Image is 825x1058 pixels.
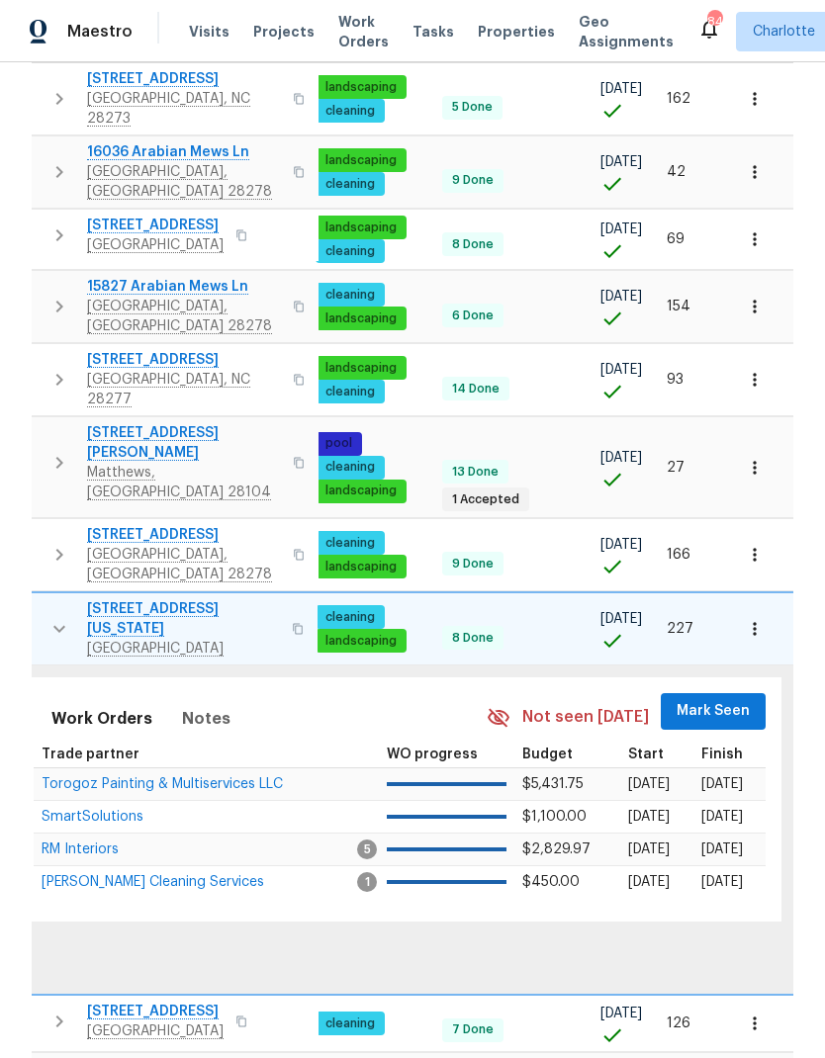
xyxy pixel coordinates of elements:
span: cleaning [318,384,383,400]
span: 5 Done [444,99,501,116]
span: 13 Done [444,464,506,481]
span: landscaping [318,79,405,96]
span: Not seen [DATE] [522,706,649,729]
span: 126 [667,1016,690,1030]
span: WO progress [387,748,478,761]
span: Geo Assignments [579,12,674,51]
span: cleaning [318,1015,383,1032]
span: 8 Done [444,236,502,253]
span: Tasks [412,25,454,39]
span: [DATE] [628,875,670,889]
span: [DATE] [600,290,642,304]
span: [DATE] [628,810,670,824]
span: Charlotte [753,22,815,42]
span: [DATE] [600,82,642,96]
span: 42 [667,165,686,179]
span: [DATE] [628,842,670,856]
span: [DATE] [628,777,670,791]
span: 6 Done [444,308,502,324]
span: Maestro [67,22,133,42]
span: $5,431.75 [522,777,584,791]
span: landscaping [318,220,405,236]
span: landscaping [318,633,405,650]
span: Finish [701,748,743,761]
span: Start [628,748,664,761]
span: Work Orders [51,705,152,733]
span: [DATE] [600,363,642,377]
span: Trade partner [42,748,139,761]
span: cleaning [318,103,383,120]
span: [DATE] [701,810,743,824]
span: 1 [357,872,377,892]
span: Torogoz Painting & Multiservices LLC [42,777,283,791]
button: Mark Seen [661,693,766,730]
a: RM Interiors [42,843,119,855]
span: 27 [667,461,685,475]
span: 9 Done [444,172,502,189]
span: cleaning [318,287,383,304]
span: 14 Done [444,381,507,397]
span: 9 Done [444,556,502,573]
span: cleaning [318,243,383,260]
span: 227 [667,622,693,636]
span: 8 Done [444,630,502,647]
a: Torogoz Painting & Multiservices LLC [42,778,283,790]
span: Work Orders [338,12,389,51]
span: Visits [189,22,229,42]
span: Projects [253,22,315,42]
span: $2,829.97 [522,842,591,856]
span: Mark Seen [677,699,750,724]
span: pool [318,435,360,452]
span: landscaping [318,559,405,575]
span: Notes [182,705,230,733]
span: SmartSolutions [42,810,143,824]
span: 5 [357,839,377,859]
span: landscaping [318,483,405,499]
span: 154 [667,300,690,313]
span: [DATE] [701,777,743,791]
span: [DATE] [600,538,642,552]
span: [PERSON_NAME] Cleaning Services [42,875,264,889]
span: [DATE] [600,222,642,236]
span: [DATE] [600,612,642,626]
span: [DATE] [600,1007,642,1020]
span: 1 Accepted [444,491,527,508]
span: cleaning [318,609,383,626]
span: RM Interiors [42,842,119,856]
span: landscaping [318,360,405,377]
div: 84 [707,12,721,32]
a: SmartSolutions [42,811,143,823]
span: $1,100.00 [522,810,587,824]
span: 7 Done [444,1021,502,1038]
span: [DATE] [701,875,743,889]
span: landscaping [318,152,405,169]
span: Budget [522,748,573,761]
span: [DATE] [600,155,642,169]
span: landscaping [318,310,405,327]
span: 93 [667,373,684,387]
span: cleaning [318,535,383,552]
span: Properties [478,22,555,42]
a: [PERSON_NAME] Cleaning Services [42,876,264,888]
span: [DATE] [701,842,743,856]
span: cleaning [318,176,383,193]
span: 166 [667,548,690,562]
span: 69 [667,232,685,246]
span: $450.00 [522,875,580,889]
span: 162 [667,92,690,106]
span: [DATE] [600,451,642,465]
span: cleaning [318,459,383,476]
